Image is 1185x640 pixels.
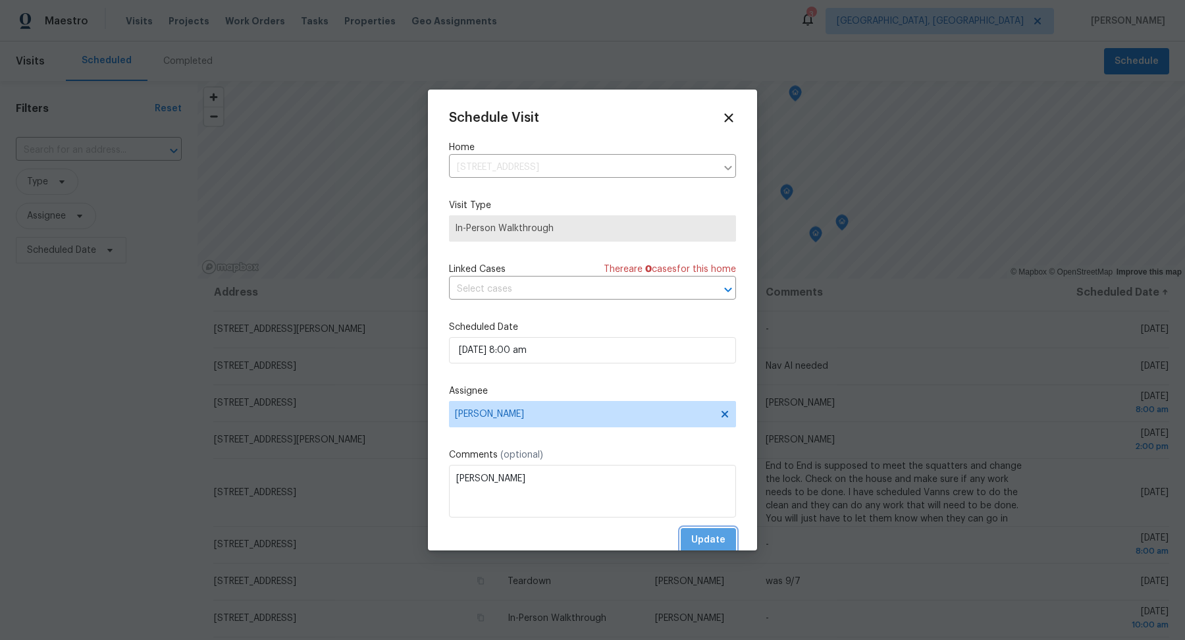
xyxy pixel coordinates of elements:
span: Close [722,111,736,125]
span: In-Person Walkthrough [455,222,730,235]
input: Select cases [449,279,699,300]
span: (optional) [500,450,543,460]
span: [PERSON_NAME] [455,409,713,419]
span: 0 [645,265,652,274]
label: Visit Type [449,199,736,212]
textarea: [PERSON_NAME] [449,465,736,518]
span: There are case s for this home [604,263,736,276]
label: Scheduled Date [449,321,736,334]
input: M/D/YYYY [449,337,736,363]
span: Linked Cases [449,263,506,276]
input: Enter in an address [449,157,716,178]
label: Assignee [449,385,736,398]
span: Update [691,532,725,548]
button: Update [681,528,736,552]
label: Home [449,141,736,154]
button: Open [719,280,737,299]
span: Schedule Visit [449,111,539,124]
label: Comments [449,448,736,462]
